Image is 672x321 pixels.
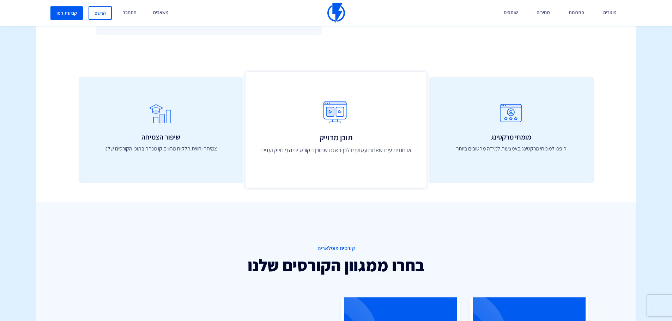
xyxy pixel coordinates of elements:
[436,144,587,153] p: היפכו למומחי מרקטינג באמצעות למידה מהטובים ביותר
[253,133,419,142] h3: תוכן מדוייק
[253,146,419,155] p: אנחנו יודעים שאתם עסוקים לכן דאגנו שתוכן הקורס יהיה מדוייק וענייני
[50,6,83,20] a: קביעת דמו
[86,133,236,141] h3: שיפור הצמיחה
[79,256,594,274] h2: בחרו ממגוון הקורסים שלנו
[89,6,112,20] a: הרשם
[79,245,594,253] span: קורסים פופלארים
[86,144,236,153] p: צמיחה וחווית הלקוח מהווים קו מנחה בתוכן הקורסים שלנו
[436,133,587,141] h3: מומחי מרקטינג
